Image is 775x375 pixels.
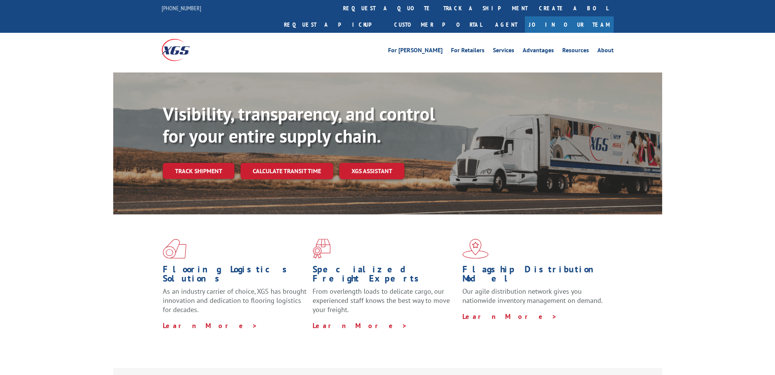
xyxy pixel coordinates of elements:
a: About [597,47,614,56]
a: Resources [562,47,589,56]
a: Agent [488,16,525,33]
a: [PHONE_NUMBER] [162,4,201,12]
p: From overlength loads to delicate cargo, our experienced staff knows the best way to move your fr... [313,287,457,321]
b: Visibility, transparency, and control for your entire supply chain. [163,102,435,148]
img: xgs-icon-flagship-distribution-model-red [462,239,489,259]
a: For [PERSON_NAME] [388,47,443,56]
img: xgs-icon-total-supply-chain-intelligence-red [163,239,186,259]
span: Our agile distribution network gives you nationwide inventory management on demand. [462,287,603,305]
img: xgs-icon-focused-on-flooring-red [313,239,331,259]
a: Join Our Team [525,16,614,33]
span: As an industry carrier of choice, XGS has brought innovation and dedication to flooring logistics... [163,287,306,314]
a: Advantages [523,47,554,56]
h1: Flagship Distribution Model [462,265,607,287]
a: Request a pickup [278,16,388,33]
a: Calculate transit time [241,163,333,179]
a: Services [493,47,514,56]
h1: Flooring Logistics Solutions [163,265,307,287]
a: Learn More > [462,312,557,321]
a: Learn More > [163,321,258,330]
a: XGS ASSISTANT [339,163,404,179]
a: Track shipment [163,163,234,179]
h1: Specialized Freight Experts [313,265,457,287]
a: Customer Portal [388,16,488,33]
a: For Retailers [451,47,485,56]
a: Learn More > [313,321,408,330]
